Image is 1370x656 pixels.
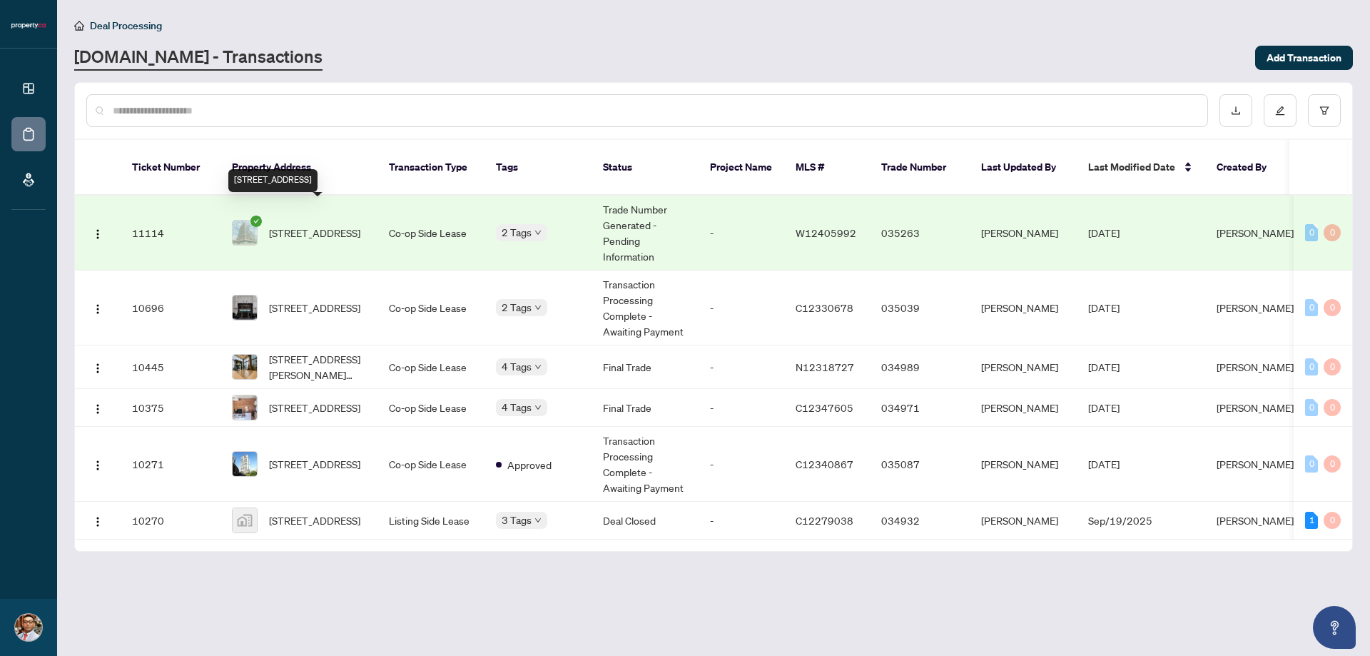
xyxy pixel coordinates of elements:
[484,140,592,196] th: Tags
[796,360,854,373] span: N12318727
[1217,401,1294,414] span: [PERSON_NAME]
[970,389,1077,427] td: [PERSON_NAME]
[1308,94,1341,127] button: filter
[796,458,853,470] span: C12340867
[1255,46,1353,70] button: Add Transaction
[1088,159,1175,175] span: Last Modified Date
[377,502,484,540] td: Listing Side Lease
[502,399,532,415] span: 4 Tags
[233,355,257,379] img: thumbnail-img
[1324,512,1341,529] div: 0
[870,196,970,271] td: 035263
[1319,106,1329,116] span: filter
[1324,299,1341,316] div: 0
[796,226,856,239] span: W12405992
[233,452,257,476] img: thumbnail-img
[121,502,220,540] td: 10270
[377,140,484,196] th: Transaction Type
[92,403,103,415] img: Logo
[970,427,1077,502] td: [PERSON_NAME]
[870,389,970,427] td: 034971
[1313,606,1356,649] button: Open asap
[1305,299,1318,316] div: 0
[121,345,220,389] td: 10445
[1324,358,1341,375] div: 0
[233,508,257,533] img: thumbnail-img
[1217,458,1294,470] span: [PERSON_NAME]
[970,345,1077,389] td: [PERSON_NAME]
[377,427,484,502] td: Co-op Side Lease
[870,427,970,502] td: 035087
[870,271,970,345] td: 035039
[1088,360,1120,373] span: [DATE]
[699,345,784,389] td: -
[74,45,323,71] a: [DOMAIN_NAME] - Transactions
[233,221,257,245] img: thumbnail-img
[233,296,257,320] img: thumbnail-img
[502,224,532,241] span: 2 Tags
[86,396,109,419] button: Logo
[534,304,542,311] span: down
[1088,401,1120,414] span: [DATE]
[1219,94,1252,127] button: download
[86,296,109,319] button: Logo
[1217,514,1294,527] span: [PERSON_NAME]
[870,345,970,389] td: 034989
[1305,455,1318,473] div: 0
[1088,458,1120,470] span: [DATE]
[1324,455,1341,473] div: 0
[699,502,784,540] td: -
[1077,140,1205,196] th: Last Modified Date
[970,271,1077,345] td: [PERSON_NAME]
[534,229,542,236] span: down
[1205,140,1291,196] th: Created By
[870,502,970,540] td: 034932
[233,395,257,420] img: thumbnail-img
[269,225,360,241] span: [STREET_ADDRESS]
[121,196,220,271] td: 11114
[377,389,484,427] td: Co-op Side Lease
[1305,358,1318,375] div: 0
[1088,301,1120,314] span: [DATE]
[796,514,853,527] span: C12279038
[534,517,542,524] span: down
[592,196,699,271] td: Trade Number Generated - Pending Information
[970,196,1077,271] td: [PERSON_NAME]
[592,389,699,427] td: Final Trade
[269,513,360,528] span: [STREET_ADDRESS]
[121,140,220,196] th: Ticket Number
[1264,94,1297,127] button: edit
[15,614,42,641] img: Profile Icon
[86,355,109,378] button: Logo
[507,457,552,473] span: Approved
[1231,106,1241,116] span: download
[592,427,699,502] td: Transaction Processing Complete - Awaiting Payment
[86,221,109,244] button: Logo
[269,300,360,316] span: [STREET_ADDRESS]
[534,404,542,411] span: down
[592,502,699,540] td: Deal Closed
[502,358,532,375] span: 4 Tags
[502,299,532,316] span: 2 Tags
[377,271,484,345] td: Co-op Side Lease
[1217,301,1294,314] span: [PERSON_NAME]
[796,401,853,414] span: C12347605
[699,389,784,427] td: -
[92,303,103,315] img: Logo
[699,427,784,502] td: -
[1217,226,1294,239] span: [PERSON_NAME]
[699,196,784,271] td: -
[1088,226,1120,239] span: [DATE]
[1324,224,1341,241] div: 0
[796,301,853,314] span: C12330678
[1305,224,1318,241] div: 0
[121,427,220,502] td: 10271
[269,351,366,383] span: [STREET_ADDRESS][PERSON_NAME][PERSON_NAME]
[592,271,699,345] td: Transaction Processing Complete - Awaiting Payment
[228,169,318,192] div: [STREET_ADDRESS]
[534,363,542,370] span: down
[269,456,360,472] span: [STREET_ADDRESS]
[250,216,262,227] span: check-circle
[1305,399,1318,416] div: 0
[86,453,109,475] button: Logo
